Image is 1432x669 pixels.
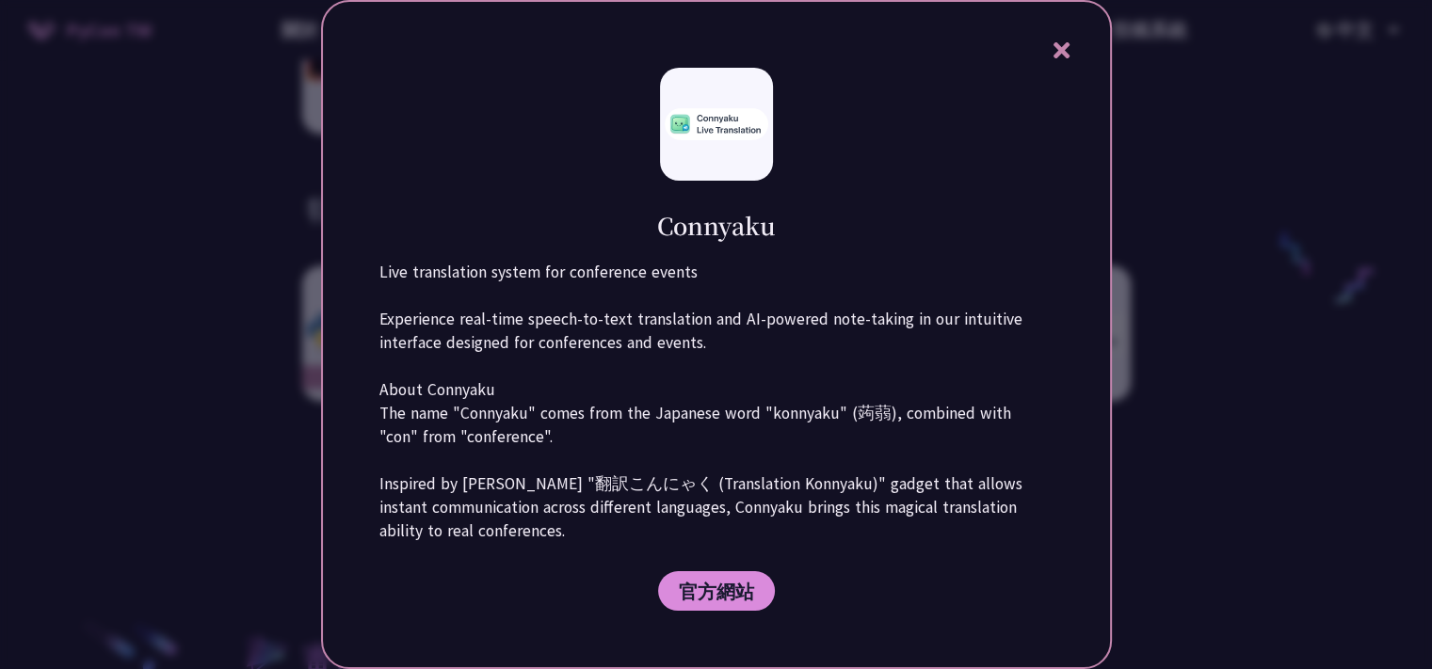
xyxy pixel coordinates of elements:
h1: Connyaku [657,209,776,242]
img: photo [665,108,768,141]
a: 官方網站 [658,571,775,611]
span: 官方網站 [679,580,754,603]
p: Live translation system for conference events Experience real-time speech-to-text translation and... [379,261,1054,543]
